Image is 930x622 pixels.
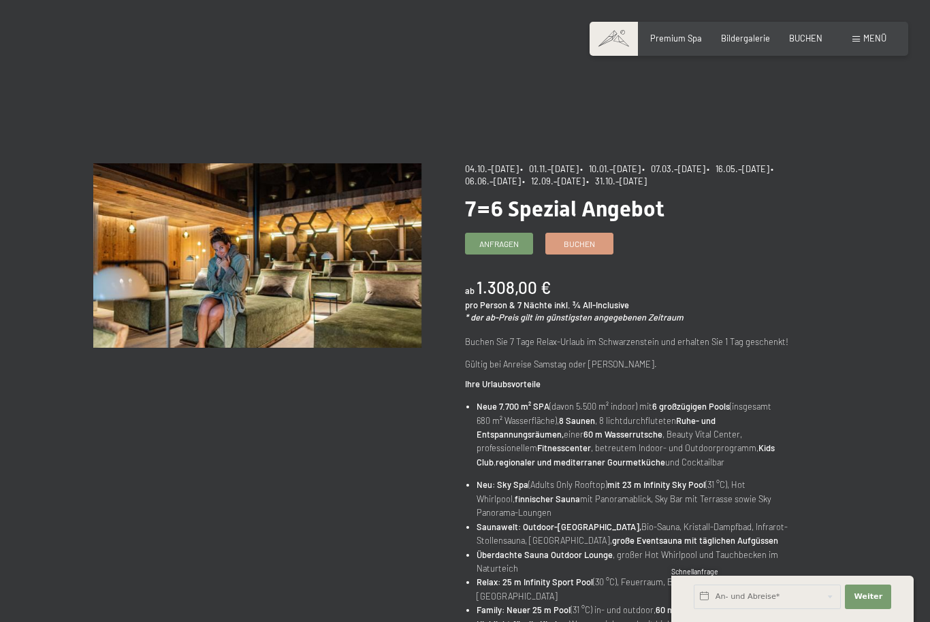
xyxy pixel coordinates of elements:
[863,33,886,44] span: Menü
[465,378,541,389] strong: Ihre Urlaubsvorteile
[465,163,777,186] span: • 06.06.–[DATE]
[586,176,647,186] span: • 31.10.–[DATE]
[465,163,519,174] span: 04.10.–[DATE]
[854,591,882,602] span: Weiter
[465,357,793,371] p: Gültig bei Anreise Samstag oder [PERSON_NAME].
[93,163,421,348] img: 7=6 Spezial Angebot
[546,233,613,254] a: Buchen
[650,33,702,44] a: Premium Spa
[652,401,730,412] strong: 6 großzügigen Pools
[721,33,770,44] a: Bildergalerie
[642,163,705,174] span: • 07.03.–[DATE]
[522,176,585,186] span: • 12.09.–[DATE]
[580,163,641,174] span: • 10.01.–[DATE]
[477,401,549,412] strong: Neue 7.700 m² SPA
[554,299,629,310] span: inkl. ¾ All-Inclusive
[607,479,705,490] strong: mit 23 m Infinity Sky Pool
[583,429,662,440] strong: 60 m Wasserrutsche
[477,415,716,440] strong: Ruhe- und Entspannungsräumen,
[477,575,793,603] li: (30 °C), Feuerraum, Bienenwaben und große [GEOGRAPHIC_DATA]
[479,238,519,250] span: Anfragen
[707,163,769,174] span: • 16.05.–[DATE]
[789,33,822,44] a: BUCHEN
[845,585,891,609] button: Weiter
[477,442,775,467] strong: Kids Club
[466,233,532,254] a: Anfragen
[496,457,665,468] strong: regionaler und mediterraner Gourmetküche
[477,399,793,469] li: (davon 5.500 m² indoor) mit (insgesamt 680 m² Wasserfläche), , 8 lichtdurchfluteten einer , Beaut...
[477,278,551,297] b: 1.308,00 €
[520,163,579,174] span: • 01.11.–[DATE]
[477,479,528,490] strong: Neu: Sky Spa
[477,520,793,548] li: Bio-Sauna, Kristall-Dampfbad, Infrarot-Stollensauna, [GEOGRAPHIC_DATA],
[477,549,613,560] strong: Überdachte Sauna Outdoor Lounge
[612,535,778,546] strong: große Eventsauna mit täglichen Aufgüssen
[477,576,593,587] strong: Relax: 25 m Infinity Sport Pool
[477,478,793,519] li: (Adults Only Rooftop) (31 °C), Hot Whirlpool, mit Panoramablick, Sky Bar mit Terrasse sowie Sky P...
[465,335,793,348] p: Buchen Sie 7 Tage Relax-Urlaub im Schwarzenstein und erhalten Sie 1 Tag geschenkt!
[671,568,718,576] span: Schnellanfrage
[465,285,475,296] span: ab
[537,442,591,453] strong: Fitnesscenter
[465,299,515,310] span: pro Person &
[517,299,552,310] span: 7 Nächte
[559,415,595,426] strong: 8 Saunen
[477,521,641,532] strong: Saunawelt: Outdoor-[GEOGRAPHIC_DATA],
[477,548,793,576] li: , großer Hot Whirlpool und Tauchbecken im Naturteich
[564,238,595,250] span: Buchen
[465,196,664,222] span: 7=6 Spezial Angebot
[465,312,684,323] em: * der ab-Preis gilt im günstigsten angegebenen Zeitraum
[477,604,571,615] strong: Family: Neuer 25 m Pool
[515,493,580,504] strong: finnischer Sauna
